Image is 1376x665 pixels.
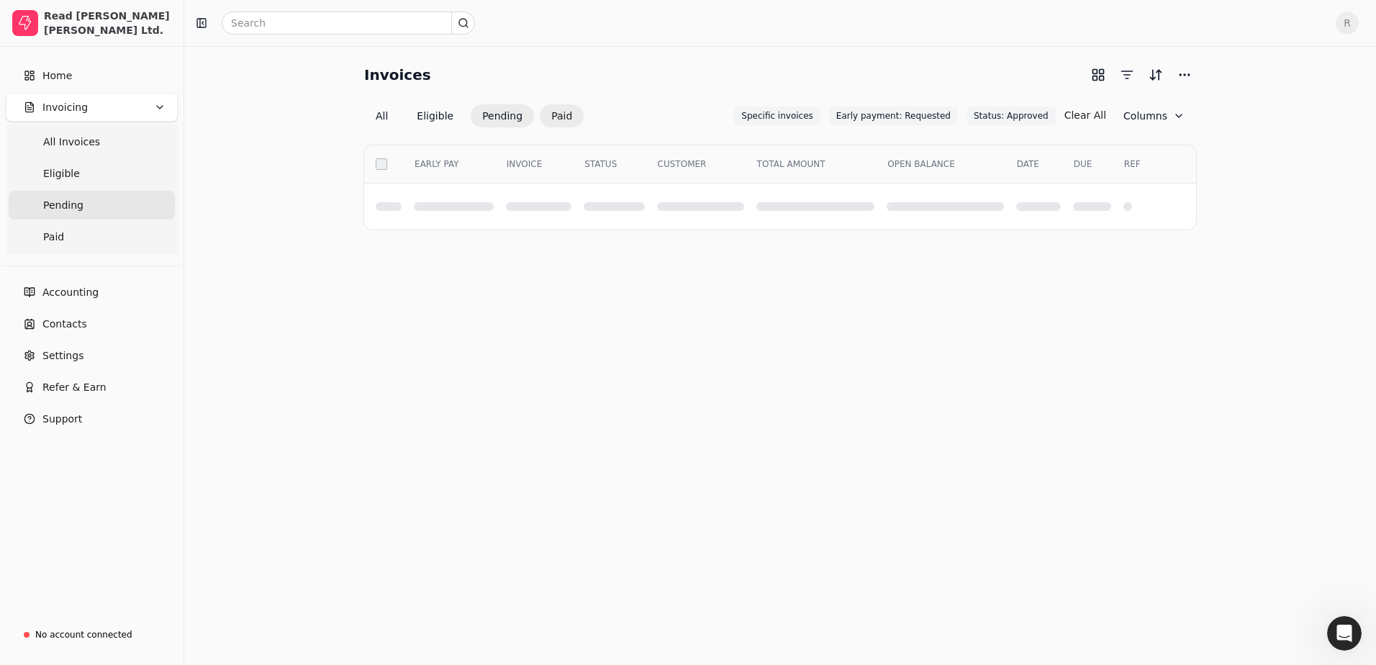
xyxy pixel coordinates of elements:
[364,104,584,127] div: Invoice filter options
[42,285,99,300] span: Accounting
[887,158,955,171] span: OPEN BALANCE
[44,9,171,37] div: Read [PERSON_NAME] [PERSON_NAME] Ltd.
[836,109,951,122] span: Early payment: Requested
[6,373,178,402] button: Refer & Earn
[658,158,707,171] span: CUSTOMER
[1327,616,1362,651] iframe: Intercom live chat
[43,135,100,150] span: All Invoices
[6,278,178,307] a: Accounting
[364,63,431,86] h2: Invoices
[6,61,178,90] a: Home
[1074,158,1092,171] span: DUE
[43,198,83,213] span: Pending
[9,222,175,251] a: Paid
[43,166,80,181] span: Eligible
[1144,63,1167,86] button: Sort
[584,158,617,171] span: STATUS
[42,348,83,363] span: Settings
[405,104,465,127] button: Eligible
[829,107,958,125] button: Early payment: Requested
[42,317,87,332] span: Contacts
[415,158,458,171] span: EARLY PAY
[9,159,175,188] a: Eligible
[43,230,64,245] span: Paid
[540,104,584,127] button: Paid
[1017,158,1039,171] span: DATE
[1064,104,1106,127] button: Clear All
[1173,63,1196,86] button: More
[6,341,178,370] a: Settings
[741,109,813,122] span: Specific invoices
[35,628,132,641] div: No account connected
[222,12,475,35] input: Search
[1124,158,1141,171] span: REF
[42,380,107,395] span: Refer & Earn
[974,109,1049,122] span: Status: Approved
[6,93,178,122] button: Invoicing
[507,158,542,171] span: INVOICE
[734,107,820,125] button: Specific invoices
[6,404,178,433] button: Support
[364,104,399,127] button: All
[42,100,88,115] span: Invoicing
[9,127,175,156] a: All Invoices
[967,107,1056,125] button: Status: Approved
[757,158,825,171] span: TOTAL AMOUNT
[6,622,178,648] a: No account connected
[1336,12,1359,35] button: R
[42,412,82,427] span: Support
[471,104,534,127] button: Pending
[6,309,178,338] a: Contacts
[9,191,175,220] a: Pending
[42,68,72,83] span: Home
[1112,104,1196,127] button: Column visibility settings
